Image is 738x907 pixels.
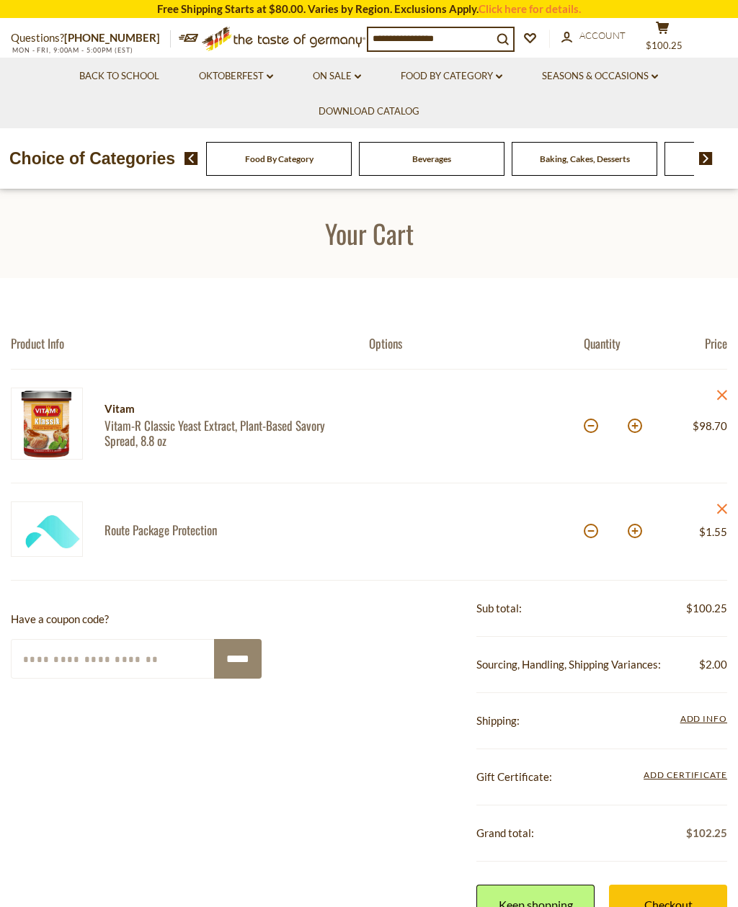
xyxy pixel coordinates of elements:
a: Download Catalog [319,104,419,120]
img: previous arrow [184,152,198,165]
div: Product Info [11,336,369,351]
span: Grand total: [476,826,534,839]
div: Price [656,336,727,351]
p: Have a coupon code? [11,610,262,628]
a: Route Package Protection [105,522,344,537]
a: [PHONE_NUMBER] [64,31,160,44]
img: next arrow [699,152,713,165]
span: Sub total: [476,602,522,615]
span: $100.25 [686,599,727,617]
img: Green Package Protection [11,501,83,557]
a: Food By Category [245,153,314,164]
a: Vitam-R Classic Yeast Extract, Plant-Based Savory Spread, 8.8 oz [105,418,344,449]
span: $1.55 [699,525,727,538]
a: On Sale [313,68,361,84]
span: MON - FRI, 9:00AM - 5:00PM (EST) [11,46,133,54]
div: Quantity [584,336,655,351]
a: Beverages [412,153,451,164]
span: $102.25 [686,824,727,842]
div: Options [369,336,584,351]
button: $100.25 [641,21,684,57]
h1: Your Cart [45,217,693,249]
a: Back to School [79,68,159,84]
span: Add Certificate [644,768,727,784]
p: Questions? [11,29,171,48]
a: Account [561,28,626,44]
span: $100.25 [646,40,683,51]
span: Account [579,30,626,41]
a: Food By Category [401,68,502,84]
a: Oktoberfest [199,68,273,84]
span: Add Info [680,713,727,724]
span: Shipping: [476,714,520,727]
a: Click here for details. [479,2,581,15]
span: Gift Certificate: [476,770,552,783]
span: Sourcing, Handling, Shipping Variances: [476,658,661,671]
span: $98.70 [693,419,727,432]
img: Vitam-R Classic Yeast Extract, Plant-Based Savory Spread, 8.8 oz [11,388,83,460]
a: Seasons & Occasions [542,68,658,84]
span: $2.00 [699,656,727,674]
div: Vitam [105,400,344,418]
a: Baking, Cakes, Desserts [540,153,630,164]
